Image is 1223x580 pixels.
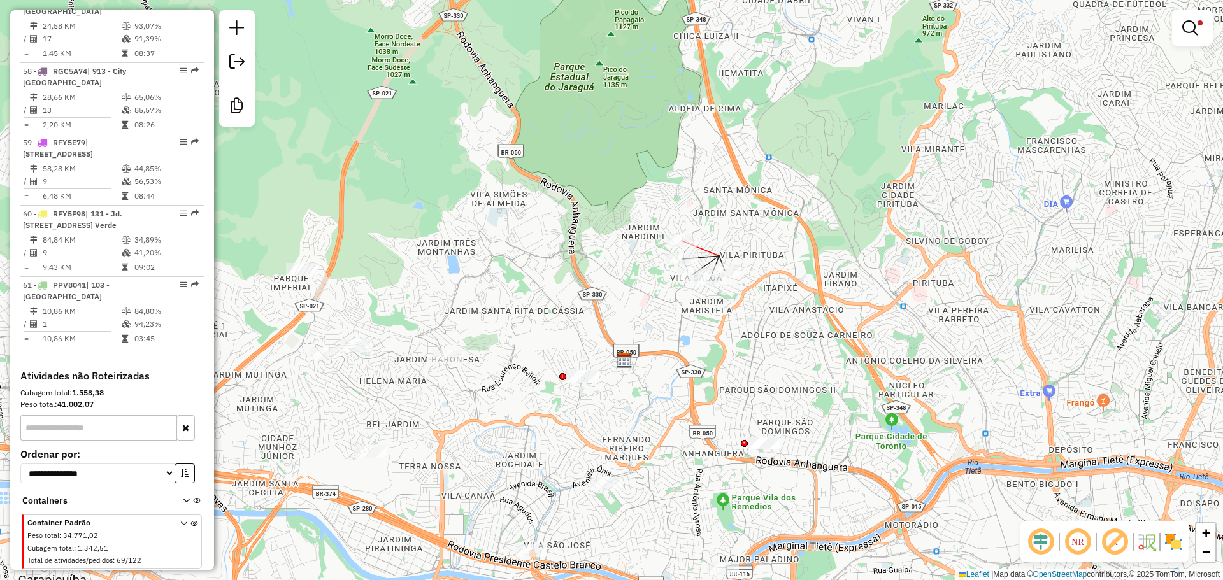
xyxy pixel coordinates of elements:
[122,178,131,185] i: % de utilização da cubagem
[42,318,121,330] td: 1
[180,209,187,217] em: Opções
[122,249,131,257] i: % de utilização da cubagem
[23,66,126,87] span: 58 -
[1198,20,1203,25] span: Filtro Ativo
[122,35,131,43] i: % de utilização da cubagem
[1033,570,1087,579] a: OpenStreetMap
[30,94,38,101] i: Distância Total
[1202,525,1210,541] span: +
[78,544,108,553] span: 1.342,51
[122,320,131,328] i: % de utilização da cubagem
[224,49,250,78] a: Exportar sessão
[23,32,29,45] td: /
[1163,532,1184,552] img: Exibir/Ocultar setores
[30,320,38,328] i: Total de Atividades
[42,47,121,60] td: 1,45 KM
[191,209,199,217] em: Rota exportada
[134,32,198,45] td: 91,39%
[959,570,989,579] a: Leaflet
[122,121,128,129] i: Tempo total em rota
[224,15,250,44] a: Nova sessão e pesquisa
[23,175,29,188] td: /
[42,104,121,117] td: 13
[134,175,198,188] td: 56,53%
[20,399,204,410] div: Peso total:
[616,352,633,369] img: CDD São Paulo
[23,209,122,230] span: | 131 - Jd. [STREET_ADDRESS] Verde
[134,47,198,60] td: 08:37
[134,118,198,131] td: 08:26
[42,20,121,32] td: 24,58 KM
[23,280,110,301] span: | 103 - [GEOGRAPHIC_DATA]
[30,165,38,173] i: Distância Total
[23,104,29,117] td: /
[122,236,131,244] i: % de utilização do peso
[42,118,121,131] td: 2,20 KM
[666,253,698,265] div: Atividade não roteirizada - FRANCISCO MARQUES DE
[955,569,1223,580] div: Map data © contributors,© 2025 TomTom, Microsoft
[27,517,165,528] span: Container Padrão
[30,35,38,43] i: Total de Atividades
[122,22,131,30] i: % de utilização do peso
[23,138,93,159] span: | [STREET_ADDRESS]
[567,370,599,383] div: Atividade não roteirizada - FABIANA ALVES DE AGU
[30,236,38,244] i: Distância Total
[694,274,726,286] div: Atividade não roteirizada - FRANCISCO MARQUES DE
[23,118,29,131] td: =
[22,494,166,507] span: Containers
[27,531,59,540] span: Peso total
[23,332,29,345] td: =
[20,370,204,382] h4: Atividades não Roteirizadas
[23,209,122,230] span: 60 -
[42,305,121,318] td: 10,86 KM
[122,94,131,101] i: % de utilização do peso
[42,32,121,45] td: 17
[1196,542,1215,562] a: Zoom out
[74,544,76,553] span: :
[30,249,38,257] i: Total de Atividades
[122,264,128,271] i: Tempo total em rota
[30,308,38,315] i: Distância Total
[27,556,113,565] span: Total de atividades/pedidos
[748,437,780,449] div: Atividade não roteirizada - loja de conveniencia
[1177,15,1208,41] a: Exibir filtros
[180,281,187,288] em: Opções
[191,138,199,146] em: Rota exportada
[134,104,198,117] td: 85,57%
[23,318,29,330] td: /
[42,234,121,246] td: 84,84 KM
[1136,532,1157,552] img: Fluxo de ruas
[175,463,195,483] button: Ordem crescente
[134,91,198,104] td: 65,06%
[42,162,121,175] td: 58,28 KM
[42,91,121,104] td: 28,66 KM
[1202,544,1210,560] span: −
[59,531,61,540] span: :
[134,305,198,318] td: 84,80%
[134,332,198,345] td: 03:45
[224,93,250,122] a: Criar modelo
[991,570,993,579] span: |
[134,261,198,274] td: 09:02
[42,190,121,202] td: 6,48 KM
[53,138,85,147] span: RFY5E79
[30,106,38,114] i: Total de Atividades
[42,261,121,274] td: 9,43 KM
[20,446,204,462] label: Ordenar por:
[42,246,121,259] td: 9
[53,280,86,290] span: PPV8041
[134,190,198,202] td: 08:44
[191,281,199,288] em: Rota exportada
[57,399,94,409] strong: 41.002,07
[23,190,29,202] td: =
[286,263,318,276] div: Atividade não roteirizada - MERCEARIA FERNANDES
[1196,523,1215,542] a: Zoom in
[122,106,131,114] i: % de utilização da cubagem
[42,175,121,188] td: 9
[666,234,697,247] div: Atividade não roteirizada - FRANCISCO MARQUES DE
[1099,527,1130,557] span: Exibir rótulo
[23,261,29,274] td: =
[122,165,131,173] i: % de utilização do peso
[122,50,128,57] i: Tempo total em rota
[134,246,198,259] td: 41,20%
